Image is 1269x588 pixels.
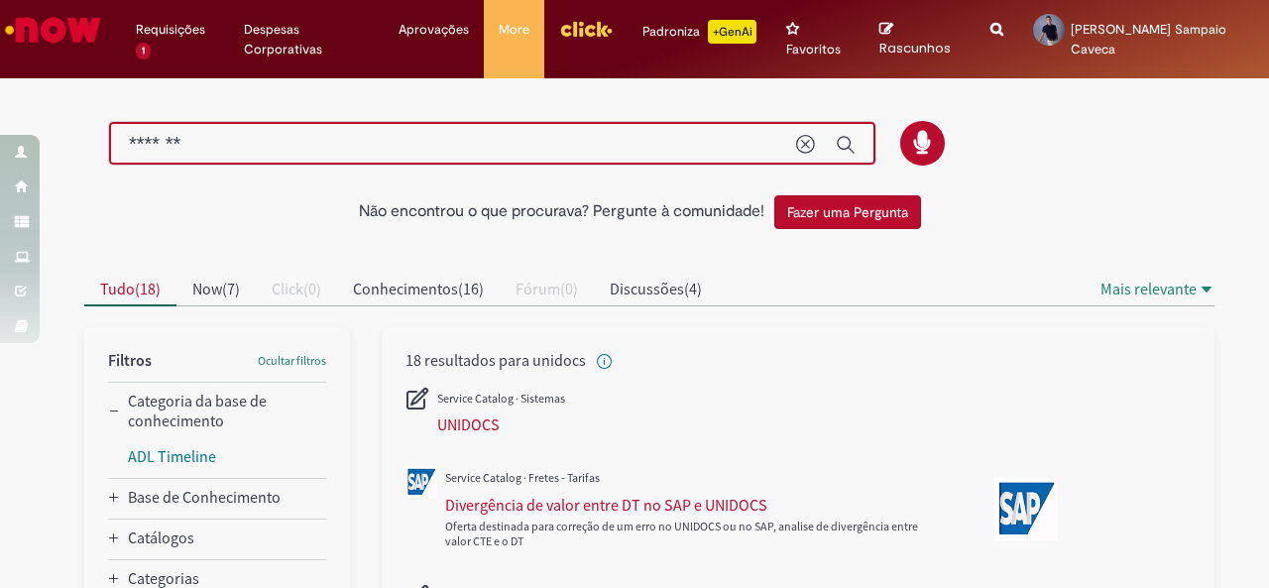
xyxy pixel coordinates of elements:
h2: Não encontrou o que procurava? Pergunte à comunidade! [359,203,764,221]
button: Fazer uma Pergunta [774,195,921,229]
span: Rascunhos [879,39,951,58]
span: More [499,20,529,40]
img: ServiceNow [2,10,104,50]
a: Rascunhos [879,21,961,58]
span: Requisições [136,20,205,40]
span: Aprovações [399,20,469,40]
span: Favoritos [786,40,841,59]
span: [PERSON_NAME] Sampaio Caveca [1071,21,1226,58]
span: 1 [136,43,151,59]
img: click_logo_yellow_360x200.png [559,14,613,44]
div: Padroniza [642,20,756,44]
p: +GenAi [708,20,756,44]
span: Despesas Corporativas [244,20,369,59]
